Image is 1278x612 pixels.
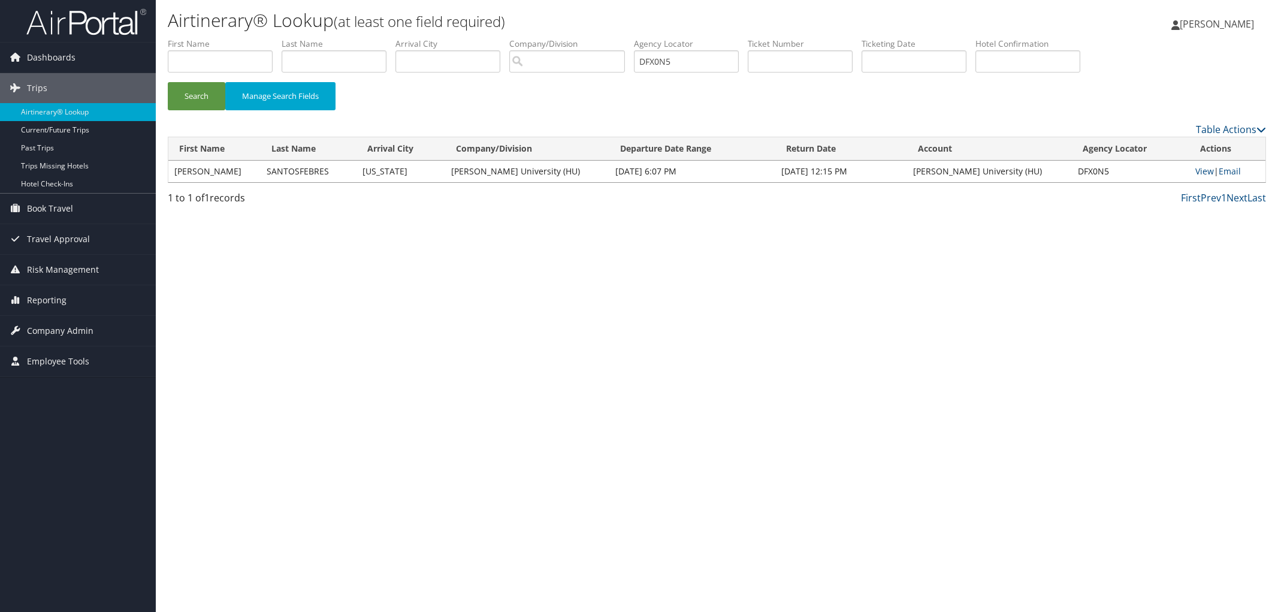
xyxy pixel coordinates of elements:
[204,191,210,204] span: 1
[975,38,1089,50] label: Hotel Confirmation
[445,161,609,182] td: [PERSON_NAME] University (HU)
[634,38,748,50] label: Agency Locator
[1201,191,1221,204] a: Prev
[1221,191,1226,204] a: 1
[168,8,900,33] h1: Airtinerary® Lookup
[168,191,429,211] div: 1 to 1 of records
[1196,123,1266,136] a: Table Actions
[775,161,908,182] td: [DATE] 12:15 PM
[27,194,73,224] span: Book Travel
[1072,137,1189,161] th: Agency Locator: activate to sort column ascending
[445,137,609,161] th: Company/Division
[609,161,775,182] td: [DATE] 6:07 PM
[1180,17,1254,31] span: [PERSON_NAME]
[1171,6,1266,42] a: [PERSON_NAME]
[27,224,90,254] span: Travel Approval
[27,285,67,315] span: Reporting
[775,137,908,161] th: Return Date: activate to sort column ascending
[1189,161,1265,182] td: |
[261,161,356,182] td: SANTOSFEBRES
[395,38,509,50] label: Arrival City
[907,161,1071,182] td: [PERSON_NAME] University (HU)
[1195,165,1214,177] a: View
[26,8,146,36] img: airportal-logo.png
[907,137,1071,161] th: Account: activate to sort column ascending
[356,137,445,161] th: Arrival City: activate to sort column ascending
[334,11,505,31] small: (at least one field required)
[1219,165,1241,177] a: Email
[168,137,261,161] th: First Name: activate to sort column ascending
[1181,191,1201,204] a: First
[27,73,47,103] span: Trips
[27,316,93,346] span: Company Admin
[748,38,862,50] label: Ticket Number
[1247,191,1266,204] a: Last
[609,137,775,161] th: Departure Date Range: activate to sort column ascending
[168,161,261,182] td: [PERSON_NAME]
[282,38,395,50] label: Last Name
[1072,161,1189,182] td: DFX0N5
[356,161,445,182] td: [US_STATE]
[261,137,356,161] th: Last Name: activate to sort column ascending
[27,255,99,285] span: Risk Management
[168,82,225,110] button: Search
[27,43,75,73] span: Dashboards
[168,38,282,50] label: First Name
[27,346,89,376] span: Employee Tools
[862,38,975,50] label: Ticketing Date
[225,82,336,110] button: Manage Search Fields
[509,38,634,50] label: Company/Division
[1189,137,1265,161] th: Actions
[1226,191,1247,204] a: Next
